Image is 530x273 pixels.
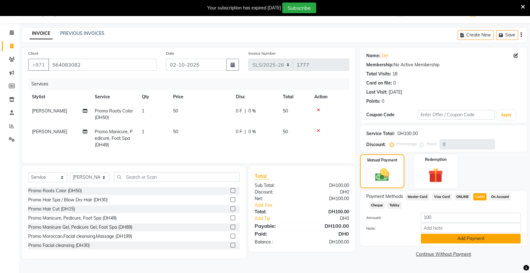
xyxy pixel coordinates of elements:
[173,108,178,114] span: 50
[367,157,397,163] label: Manual Payment
[166,51,174,56] label: Date
[302,189,354,195] div: DH0
[255,173,269,179] span: Total
[28,90,91,104] th: Stylist
[302,239,354,245] div: DH100.00
[427,141,436,147] label: Fixed
[250,215,310,222] a: Add Tip
[497,110,515,120] button: Apply
[397,141,417,147] label: Percentage
[393,80,396,86] div: 0
[366,89,387,96] div: Last Visit:
[302,209,354,215] div: DH100.00
[173,129,178,134] span: 50
[250,182,302,189] div: Sub Total:
[302,182,354,189] div: DH100.00
[421,213,521,222] input: Amount
[28,197,108,203] div: Promo Hair Spa / Blow Dry Hair (DH30)
[91,90,138,104] th: Service
[250,239,302,245] div: Balance :
[424,166,447,184] img: _gift.svg
[245,108,246,114] span: |
[28,206,75,212] div: Promo Hair Cut (DH15)
[169,90,232,104] th: Price
[392,71,397,77] div: 18
[142,108,144,114] span: 1
[366,62,521,68] div: No Active Membership
[95,129,133,148] span: Promo Manicure, Pedicure, Foot Spa (DH49)
[48,59,156,71] input: Search by Name/Mobile/Email/Code
[114,172,240,182] input: Search or Scan
[28,242,90,249] div: Promo Facial cleansing (DH30)
[397,130,417,137] div: DH100.00
[362,215,416,221] label: Amount:
[382,52,388,59] a: Del
[458,30,494,40] button: Create New
[29,78,354,90] div: Services
[361,251,526,258] a: Continue Without Payment
[489,193,511,200] span: On Account
[28,59,49,71] button: +971
[142,129,144,134] span: 1
[250,222,302,230] div: Payable:
[95,108,133,120] span: Promo Roots Color (DH50)
[32,129,67,134] span: [PERSON_NAME]
[421,223,521,233] input: Add Note
[387,202,401,209] span: Tabby
[248,51,276,56] label: Invoice Number
[366,130,395,137] div: Service Total:
[366,62,394,68] div: Membership:
[245,128,246,135] span: |
[207,5,281,11] div: Your subscription has expired [DATE]
[302,230,354,238] div: DH0
[28,215,117,221] div: Promo Manicure, Pedicure, Foot Spa (DH49)
[250,209,302,215] div: Total:
[418,110,495,120] input: Enter Offer / Coupon Code
[366,98,380,105] div: Points:
[236,108,242,114] span: 0 F
[283,108,288,114] span: 50
[250,195,302,202] div: Net:
[366,80,392,86] div: Card on file:
[279,90,310,104] th: Total
[425,157,446,162] label: Redemption
[282,3,316,13] button: Subscribe
[366,71,391,77] div: Total Visits:
[60,30,104,36] a: PREVIOUS INVOICES
[310,90,349,104] th: Action
[283,129,288,134] span: 50
[28,188,82,194] div: Promo Roots Color (DH50)
[302,195,354,202] div: DH100.00
[236,128,242,135] span: 0 F
[366,52,380,59] div: Name:
[248,108,256,114] span: 0 %
[28,224,132,231] div: Promo Manicure Gel, Pedicure Gel, Foot Spa (DH89)
[366,112,418,118] div: Coupon Code
[310,215,354,222] div: DH0
[302,222,354,230] div: DH100.00
[389,89,402,96] div: [DATE]
[250,202,354,209] a: Add. Fee
[32,108,67,114] span: [PERSON_NAME]
[138,90,169,104] th: Qty
[473,193,487,200] span: CASH
[28,51,38,56] label: Client
[366,141,386,148] div: Discount:
[29,28,53,39] a: INVOICE
[454,193,471,200] span: ONLINE
[421,234,521,243] button: Add Payment
[28,233,132,240] div: Promo Moroccan,Facial cleansing,Massage (DH199)
[405,193,429,200] span: Master Card
[382,98,384,105] div: 0
[250,189,302,195] div: Discount:
[248,128,256,135] span: 0 %
[362,226,416,231] label: Note:
[250,230,302,238] div: Paid:
[369,202,385,209] span: Cheque
[366,193,403,200] span: Payment Methods
[432,193,452,200] span: Visa Card
[232,90,279,104] th: Disc
[371,167,393,183] img: _cash.svg
[496,30,518,40] button: Save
